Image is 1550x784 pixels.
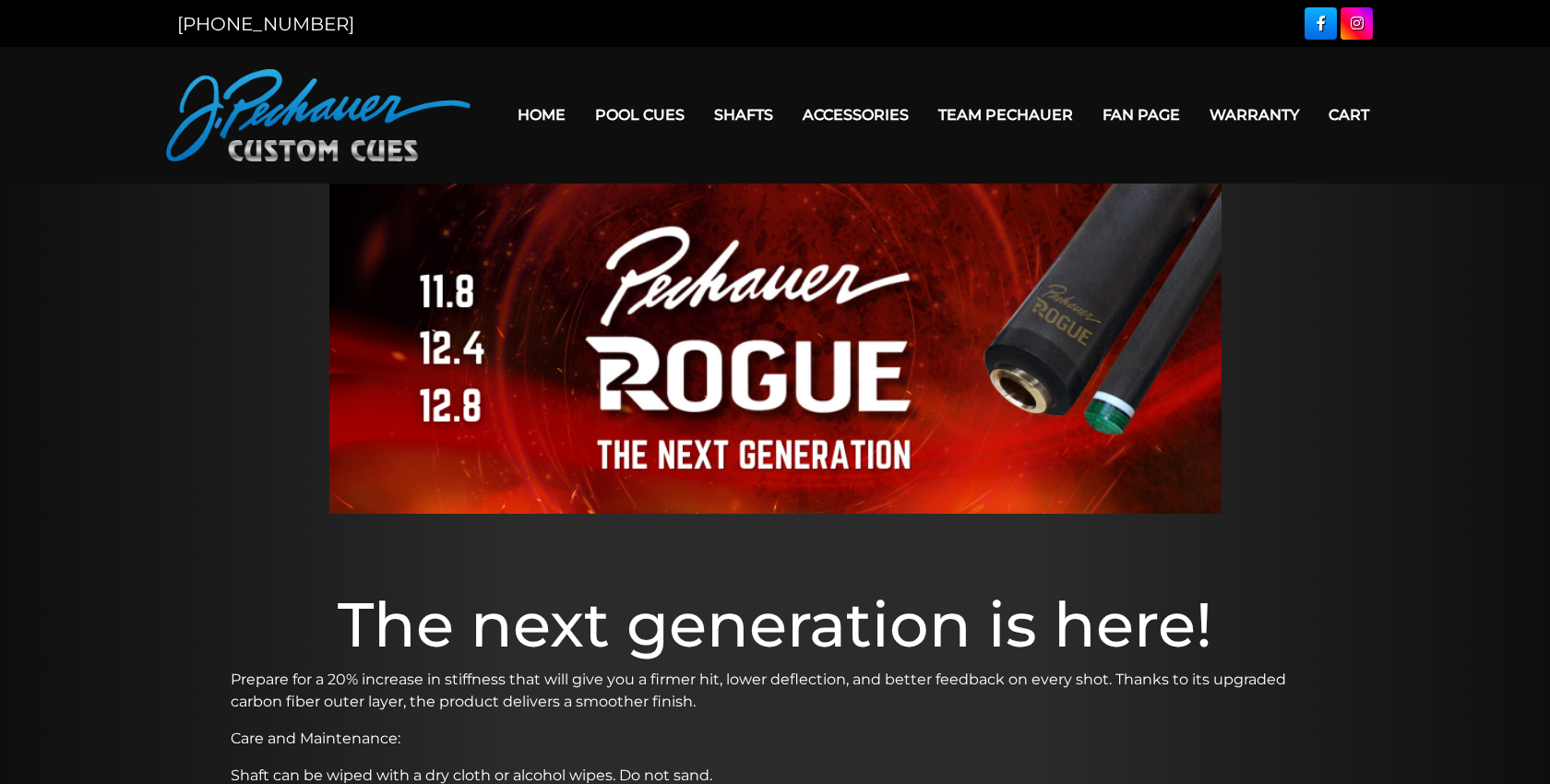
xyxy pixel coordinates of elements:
p: Care and Maintenance: [231,728,1319,750]
a: Shafts [699,91,788,138]
a: Warranty [1195,91,1314,138]
a: Cart [1314,91,1384,138]
p: Prepare for a 20% increase in stiffness that will give you a firmer hit, lower deflection, and be... [231,669,1319,713]
a: Home [503,91,580,138]
a: Pool Cues [580,91,699,138]
a: [PHONE_NUMBER] [177,13,354,35]
h1: The next generation is here! [231,588,1319,661]
img: Pechauer Custom Cues [166,69,471,161]
a: Fan Page [1088,91,1195,138]
a: Accessories [788,91,924,138]
a: Team Pechauer [924,91,1088,138]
